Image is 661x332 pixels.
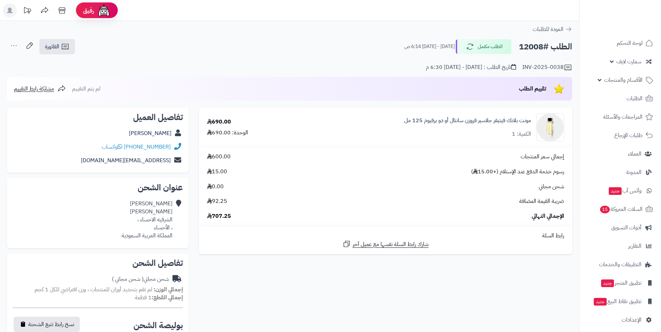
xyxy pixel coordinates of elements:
[83,6,94,15] span: رفيق
[13,183,183,192] h2: عنوان الشحن
[584,219,657,236] a: أدوات التسويق
[81,156,171,165] a: [EMAIL_ADDRESS][DOMAIN_NAME]
[594,298,607,306] span: جديد
[622,315,641,325] span: الإعدادات
[584,293,657,310] a: تطبيق نقاط البيعجديد
[584,201,657,218] a: السلات المتروكة15
[97,3,111,17] img: ai-face.png
[471,168,564,176] span: رسوم خدمة الدفع عند الإستلام (+15.00 )
[601,279,614,287] span: جديد
[519,40,572,54] h2: الطلب #12008
[207,197,227,205] span: 92.25
[584,275,657,291] a: تطبيق المتجرجديد
[13,113,183,121] h2: تفاصيل العميل
[539,183,564,191] span: شحن مجاني
[584,256,657,273] a: التطبيقات والخدمات
[617,38,643,48] span: لوحة التحكم
[13,259,183,267] h2: تفاصيل الشحن
[628,241,641,251] span: التقارير
[584,145,657,162] a: العملاء
[133,321,183,330] h2: بوليصة الشحن
[584,35,657,52] a: لوحة التحكم
[353,240,429,248] span: شارك رابط السلة نفسها مع عميل آخر
[207,212,231,220] span: 707.25
[584,311,657,328] a: الإعدادات
[614,131,643,140] span: طلبات الإرجاع
[604,75,643,85] span: الأقسام والمنتجات
[456,39,512,54] button: الطلب مكتمل
[584,182,657,199] a: وآتس آبجديد
[207,129,248,137] div: الوحدة: 690.00
[426,63,516,71] div: تاريخ الطلب : [DATE] - [DATE] 6:30 م
[593,297,641,306] span: تطبيق نقاط البيع
[616,57,641,66] span: سمارت لايف
[584,164,657,181] a: المدونة
[404,43,455,50] small: [DATE] - [DATE] 6:14 ص
[39,39,75,54] a: الفاتورة
[18,3,36,19] a: تحديثات المنصة
[112,275,169,283] div: شحن مجاني
[404,117,531,125] a: مونت بلانك فيتيفر جلاسير فروزن سانتال أو دو برفيوم 125 مل
[343,240,429,248] a: شارك رابط السلة نفسها مع عميل آخر
[533,25,563,33] span: العودة للطلبات
[124,143,171,151] a: [PHONE_NUMBER]
[202,232,569,240] div: رابط السلة
[45,42,59,51] span: الفاتورة
[533,25,572,33] a: العودة للطلبات
[207,183,224,191] span: 0.00
[512,130,531,138] div: الكمية: 1
[519,85,546,93] span: تقييم الطلب
[628,149,641,159] span: العملاء
[207,153,231,161] span: 600.00
[608,186,641,196] span: وآتس آب
[584,90,657,107] a: الطلبات
[28,320,74,329] span: نسخ رابط تتبع الشحنة
[34,285,152,294] span: لم تقم بتحديد أوزان للمنتجات ، وزن افتراضي للكل 1 كجم
[135,293,183,302] small: 1 قطعة
[600,206,610,213] span: 15
[599,260,641,269] span: التطبيقات والخدمات
[122,200,172,239] div: [PERSON_NAME] [PERSON_NAME] الشرقيه الاحساء ، ، الأحساء المملكة العربية السعودية
[611,223,641,232] span: أدوات التسويق
[600,278,641,288] span: تطبيق المتجر
[522,63,572,72] div: INV-2025-0038
[14,85,54,93] span: مشاركة رابط التقييم
[207,118,231,126] div: 690.00
[532,212,564,220] span: الإجمالي النهائي
[519,197,564,205] span: ضريبة القيمة المضافة
[584,127,657,144] a: طلبات الإرجاع
[152,293,183,302] strong: إجمالي القطع:
[609,187,622,195] span: جديد
[584,109,657,125] a: المراجعات والأسئلة
[102,143,122,151] a: واتساب
[129,129,171,137] a: [PERSON_NAME]
[537,113,564,141] img: 1742237110-3386460143295_-_mont_blanc_-_mont_blanc_vetiver_glacier_frozen_santal_for_men_eau_de_p...
[626,167,641,177] span: المدونة
[627,94,643,103] span: الطلبات
[72,85,100,93] span: لم يتم التقييم
[207,168,227,176] span: 15.00
[112,275,144,283] span: ( شحن مجاني )
[603,112,643,122] span: المراجعات والأسئلة
[14,317,80,332] button: نسخ رابط تتبع الشحنة
[154,285,183,294] strong: إجمالي الوزن:
[584,238,657,254] a: التقارير
[14,85,66,93] a: مشاركة رابط التقييم
[599,204,643,214] span: السلات المتروكة
[521,153,564,161] span: إجمالي سعر المنتجات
